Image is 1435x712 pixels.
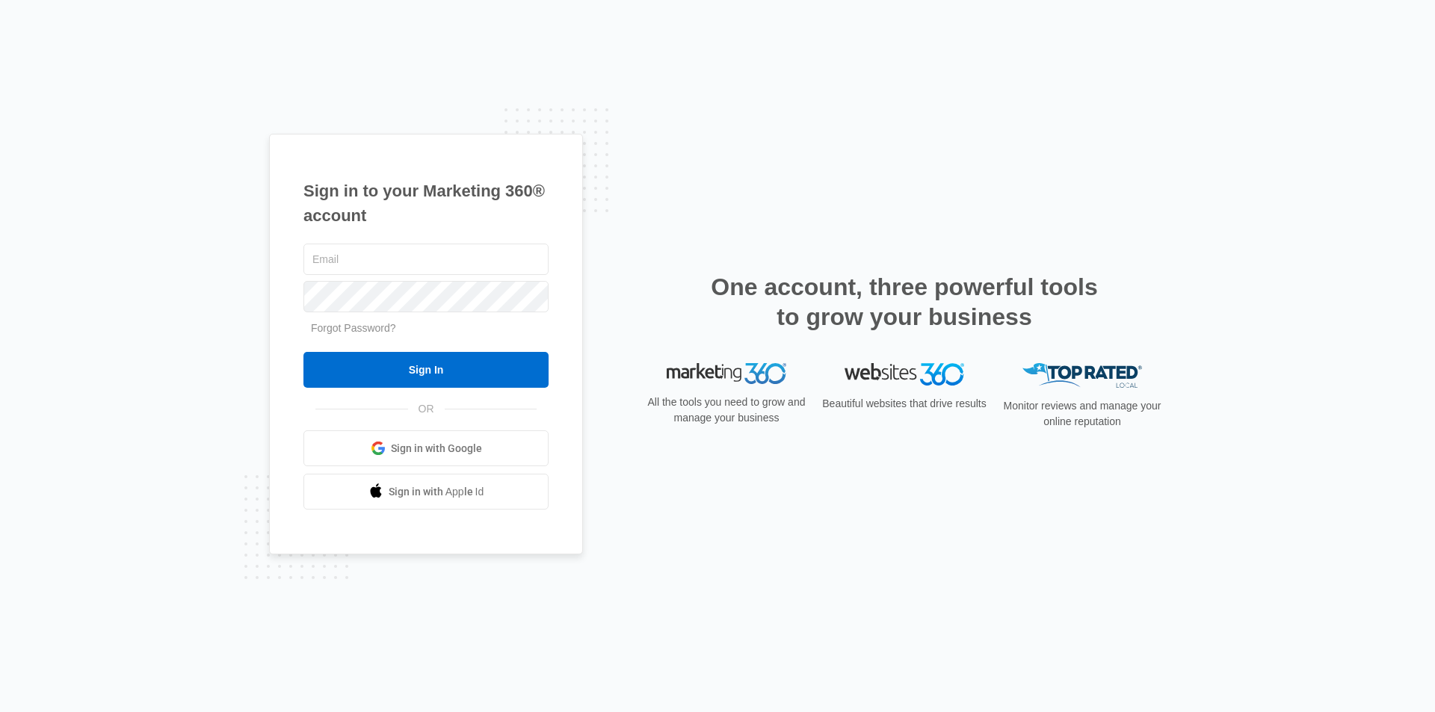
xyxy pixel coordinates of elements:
[303,352,549,388] input: Sign In
[643,394,810,426] p: All the tools you need to grow and manage your business
[821,396,988,412] p: Beautiful websites that drive results
[389,484,484,500] span: Sign in with Apple Id
[667,363,786,384] img: Marketing 360
[706,272,1102,332] h2: One account, three powerful tools to grow your business
[303,474,549,510] a: Sign in with Apple Id
[303,244,549,275] input: Email
[999,398,1166,430] p: Monitor reviews and manage your online reputation
[845,363,964,385] img: Websites 360
[1022,363,1142,388] img: Top Rated Local
[311,322,396,334] a: Forgot Password?
[391,441,482,456] span: Sign in with Google
[303,430,549,466] a: Sign in with Google
[303,179,549,228] h1: Sign in to your Marketing 360® account
[408,401,445,417] span: OR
